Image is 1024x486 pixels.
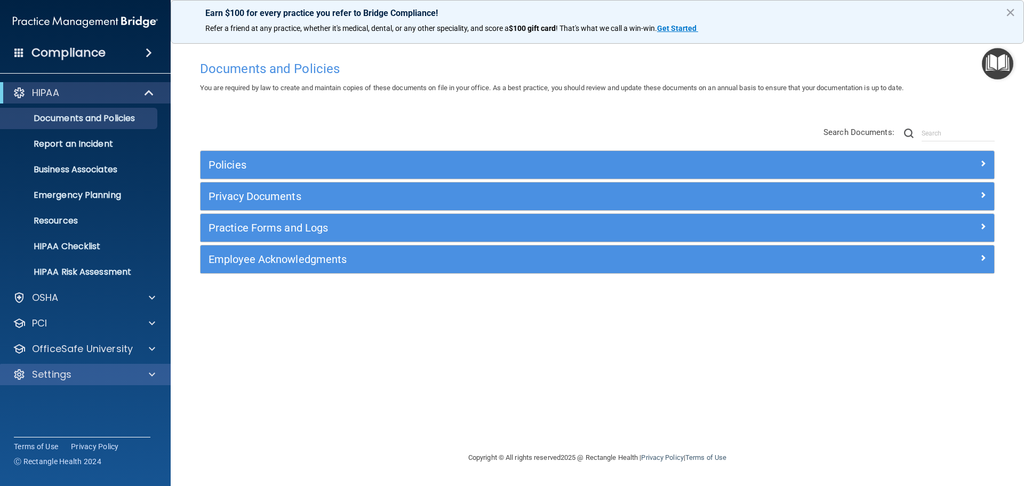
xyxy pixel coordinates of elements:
p: OSHA [32,291,59,304]
span: Ⓒ Rectangle Health 2024 [14,456,101,467]
a: PCI [13,317,155,330]
p: PCI [32,317,47,330]
p: Documents and Policies [7,113,153,124]
a: OSHA [13,291,155,304]
h5: Privacy Documents [209,190,788,202]
a: Privacy Documents [209,188,986,205]
a: Settings [13,368,155,381]
div: Copyright © All rights reserved 2025 @ Rectangle Health | | [403,441,792,475]
strong: $100 gift card [509,24,556,33]
img: ic-search.3b580494.png [904,129,914,138]
span: You are required by law to create and maintain copies of these documents on file in your office. ... [200,84,903,92]
p: HIPAA [32,86,59,99]
h5: Employee Acknowledgments [209,253,788,265]
button: Close [1005,4,1015,21]
p: Settings [32,368,71,381]
p: Emergency Planning [7,190,153,201]
p: HIPAA Risk Assessment [7,267,153,277]
input: Search [922,125,995,141]
span: ! That's what we call a win-win. [556,24,657,33]
a: Policies [209,156,986,173]
a: Terms of Use [685,453,726,461]
p: Business Associates [7,164,153,175]
a: Employee Acknowledgments [209,251,986,268]
a: Privacy Policy [641,453,683,461]
p: Resources [7,216,153,226]
a: HIPAA [13,86,155,99]
p: HIPAA Checklist [7,241,153,252]
a: Privacy Policy [71,441,119,452]
span: Refer a friend at any practice, whether it's medical, dental, or any other speciality, and score a [205,24,509,33]
a: OfficeSafe University [13,342,155,355]
a: Practice Forms and Logs [209,219,986,236]
h5: Policies [209,159,788,171]
a: Terms of Use [14,441,58,452]
span: Search Documents: [823,128,894,137]
h4: Compliance [31,45,106,60]
strong: Get Started [657,24,697,33]
p: OfficeSafe University [32,342,133,355]
a: Get Started [657,24,698,33]
h4: Documents and Policies [200,62,995,76]
p: Earn $100 for every practice you refer to Bridge Compliance! [205,8,989,18]
h5: Practice Forms and Logs [209,222,788,234]
button: Open Resource Center [982,48,1013,79]
img: PMB logo [13,11,158,33]
p: Report an Incident [7,139,153,149]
